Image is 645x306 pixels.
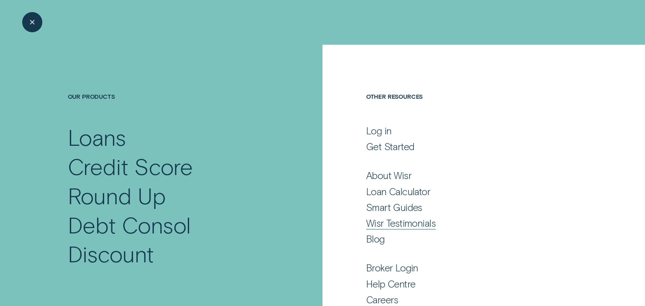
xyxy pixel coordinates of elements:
[366,294,398,306] div: Careers
[366,262,577,274] a: Broker Login
[68,210,276,268] a: Debt Consol Discount
[366,233,385,245] div: Blog
[366,140,577,152] a: Get Started
[366,217,436,229] div: Wisr Testimonials
[366,140,415,152] div: Get Started
[366,217,577,229] a: Wisr Testimonials
[366,125,577,137] a: Log in
[68,123,126,152] div: Loans
[68,181,276,210] a: Round Up
[366,262,418,274] div: Broker Login
[366,169,412,181] div: About Wisr
[68,181,166,210] div: Round Up
[22,12,42,32] button: Close Menu
[366,201,422,213] div: Smart Guides
[68,152,193,181] div: Credit Score
[366,278,416,290] div: Help Centre
[366,93,577,123] h4: Other Resources
[366,278,577,290] a: Help Centre
[366,201,577,213] a: Smart Guides
[68,93,276,123] h4: Our Products
[68,152,276,181] a: Credit Score
[366,185,430,198] div: Loan Calculator
[366,169,577,181] a: About Wisr
[366,233,577,245] a: Blog
[68,123,276,152] a: Loans
[366,294,577,306] a: Careers
[366,185,577,198] a: Loan Calculator
[366,125,392,137] div: Log in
